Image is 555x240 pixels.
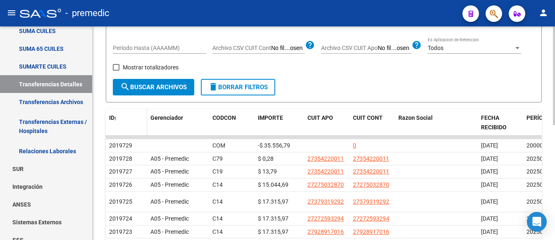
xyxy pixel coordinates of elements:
span: 200000 [526,142,546,149]
span: 2019726 [109,181,132,188]
span: $ 15.044,69 [258,181,288,188]
span: Todos [428,45,443,51]
span: $ 0,28 [258,155,274,162]
span: 202508 [526,181,546,188]
span: 27379319292 [307,198,344,205]
span: 202507 [526,168,546,175]
span: CODCON [212,114,236,121]
datatable-header-cell: CUIT APO [304,109,350,136]
span: C14 [212,198,223,205]
span: 27275032870 [307,181,344,188]
span: $ 13,79 [258,168,277,175]
mat-icon: person [538,8,548,18]
datatable-header-cell: IMPORTE [255,109,304,136]
mat-icon: help [412,40,422,50]
span: $ 17.315,97 [258,198,288,205]
span: C19 [212,168,223,175]
span: 2019728 [109,155,132,162]
span: [DATE] [481,181,498,188]
span: IMPORTE [258,114,283,121]
span: 27354220011 [307,168,344,175]
span: 0 [353,142,356,149]
span: Archivo CSV CUIT Apo [321,45,378,51]
mat-icon: help [305,40,315,50]
span: [DATE] [481,142,498,149]
span: 27272593294 [307,215,344,222]
datatable-header-cell: Gerenciador [147,109,209,136]
input: Archivo CSV CUIT Apo [378,45,412,52]
span: [DATE] [481,168,498,175]
span: $ 17.315,97 [258,228,288,235]
span: CUIT APO [307,114,333,121]
mat-icon: menu [7,8,17,18]
span: 202508 [526,198,546,205]
span: Gerenciador [150,114,183,121]
button: Buscar Archivos [113,79,194,95]
datatable-header-cell: CODCON [209,109,238,136]
mat-icon: delete [208,82,218,92]
datatable-header-cell: ID [106,109,147,136]
span: A05 - Premedic [150,168,189,175]
span: ID [109,114,114,121]
span: 2019723 [109,228,132,235]
span: 27354220011 [353,155,389,162]
span: 27379319292 [353,198,389,205]
datatable-header-cell: Razon Social [395,109,478,136]
button: Borrar Filtros [201,79,275,95]
span: A05 - Premedic [150,198,189,205]
span: - premedic [65,4,110,22]
datatable-header-cell: CUIT CONT [350,109,395,136]
span: A05 - Premedic [150,215,189,222]
datatable-header-cell: FECHA RECIBIDO [478,109,523,136]
span: 202508 [526,215,546,222]
span: C14 [212,215,223,222]
span: A05 - Premedic [150,181,189,188]
span: PERÍODO [526,114,551,121]
span: 27928917016 [307,228,344,235]
span: 2019729 [109,142,132,149]
span: FECHA RECIBIDO [481,114,507,131]
span: 27354220011 [353,168,389,175]
span: Mostrar totalizadores [123,62,179,72]
span: -$ 35.556,79 [258,142,290,149]
span: Borrar Filtros [208,83,268,91]
div: Open Intercom Messenger [527,212,547,232]
span: A05 - Premedic [150,228,189,235]
span: 2019727 [109,168,132,175]
span: Buscar Archivos [120,83,187,91]
span: [DATE] [481,215,498,222]
span: $ 17.315,97 [258,215,288,222]
span: C14 [212,181,223,188]
span: 202508 [526,228,546,235]
span: Razon Social [398,114,433,121]
span: 2019724 [109,215,132,222]
span: Archivo CSV CUIT Cont [212,45,271,51]
span: 27928917016 [353,228,389,235]
span: A05 - Premedic [150,155,189,162]
span: [DATE] [481,155,498,162]
input: Archivo CSV CUIT Cont [271,45,305,52]
span: C79 [212,155,223,162]
span: CUIT CONT [353,114,383,121]
mat-icon: search [120,82,130,92]
span: 202507 [526,155,546,162]
span: [DATE] [481,198,498,205]
span: C14 [212,228,223,235]
span: 2019725 [109,198,132,205]
span: 27275032870 [353,181,389,188]
span: [DATE] [481,228,498,235]
span: 27354220011 [307,155,344,162]
span: COM [212,142,225,149]
span: 27272593294 [353,215,389,222]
